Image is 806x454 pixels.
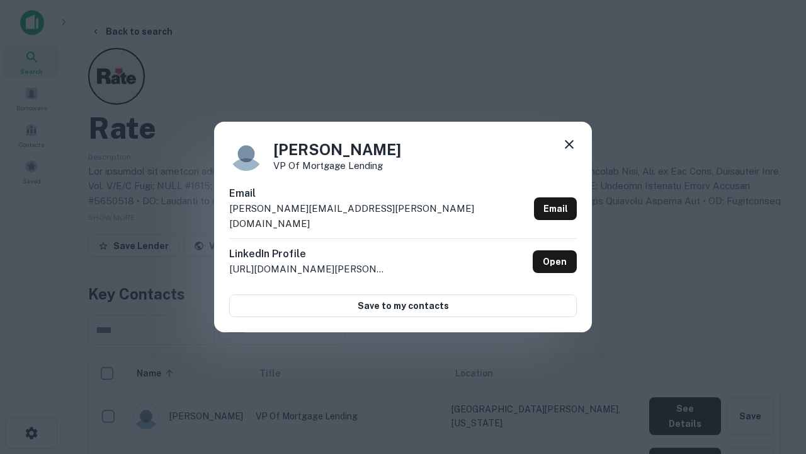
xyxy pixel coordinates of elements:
a: Open [533,250,577,273]
p: VP of Mortgage Lending [273,161,401,170]
iframe: Chat Widget [743,353,806,414]
p: [URL][DOMAIN_NAME][PERSON_NAME] [229,262,387,277]
p: [PERSON_NAME][EMAIL_ADDRESS][PERSON_NAME][DOMAIN_NAME] [229,201,529,231]
h4: [PERSON_NAME] [273,138,401,161]
img: 9c8pery4andzj6ohjkjp54ma2 [229,137,263,171]
a: Email [534,197,577,220]
h6: Email [229,186,529,201]
h6: LinkedIn Profile [229,247,387,262]
button: Save to my contacts [229,294,577,317]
